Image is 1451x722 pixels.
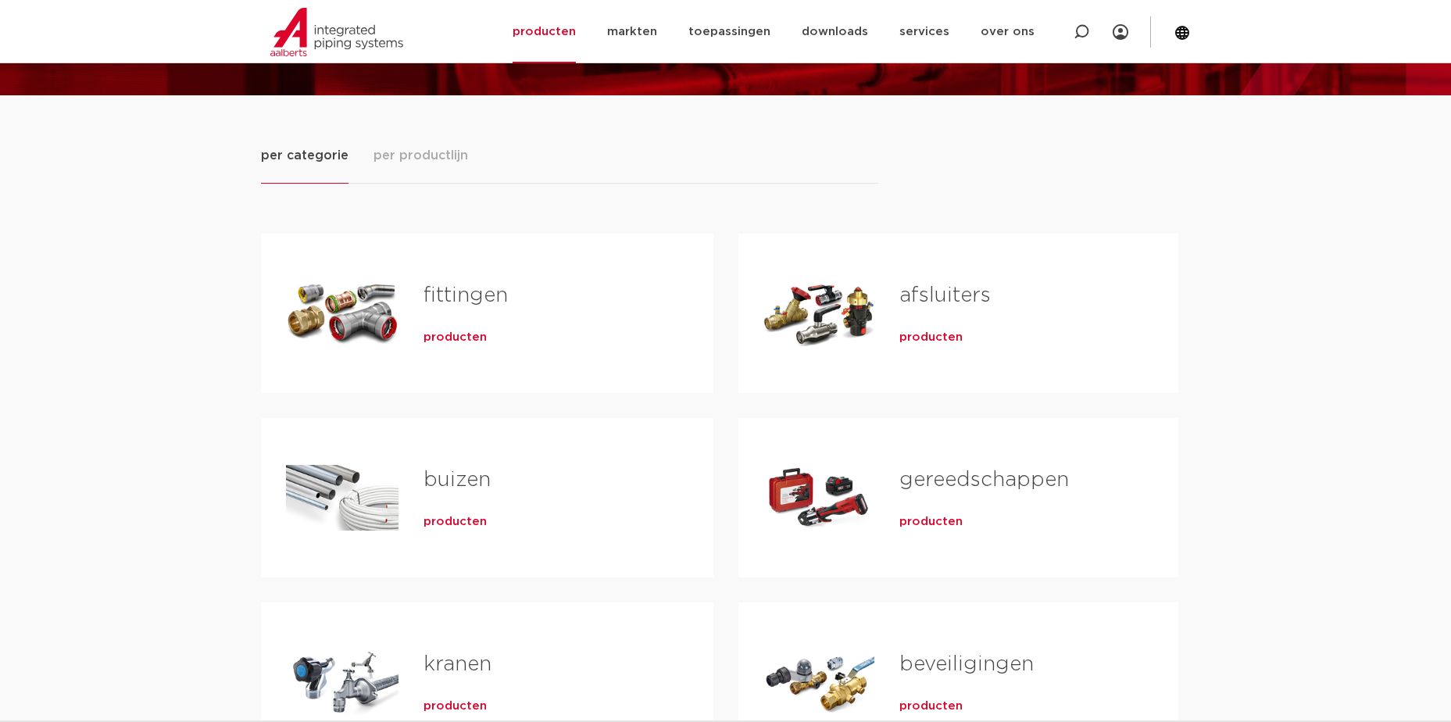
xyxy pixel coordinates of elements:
a: kranen [424,654,491,674]
a: producten [424,514,487,530]
a: producten [424,330,487,345]
a: fittingen [424,285,508,306]
a: gereedschappen [899,470,1069,490]
span: per productlijn [373,146,468,165]
a: beveiligingen [899,654,1034,674]
a: producten [424,699,487,714]
a: afsluiters [899,285,991,306]
span: per categorie [261,146,348,165]
a: producten [899,514,963,530]
a: buizen [424,470,491,490]
a: producten [899,330,963,345]
a: producten [899,699,963,714]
